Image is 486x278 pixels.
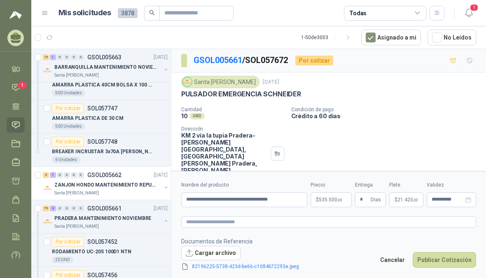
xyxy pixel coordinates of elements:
div: 0 [57,206,63,211]
div: 0 [78,54,84,60]
div: 0 [71,206,77,211]
a: 19 1 0 0 0 0 GSOL005663[DATE] Company LogoBARRANQUILLA MANTENIMIENTO NOVIEMBRESanta [PERSON_NAME] [43,52,169,79]
p: SOL057452 [87,239,117,245]
div: 4 [50,206,56,211]
div: 500 Unidades [52,123,85,130]
p: Documentos de Referencia [181,237,312,246]
a: Por cotizarSOL057748BREAKER INCRUSTAR 3x70A [PERSON_NAME]6 Unidades [31,133,171,167]
span: 3878 [118,8,138,18]
div: Santa [PERSON_NAME] [181,76,259,88]
div: Por cotizar [52,137,84,147]
div: 1 [50,54,56,60]
p: $ 21.420,00 [389,192,423,207]
p: KM 2 vía la tupia Pradera-[PERSON_NAME][GEOGRAPHIC_DATA], [GEOGRAPHIC_DATA][PERSON_NAME] Pradera ... [181,132,267,181]
a: Por cotizarSOL057747AMARRA PLASTICA DE 30 CM500 Unidades [31,100,171,133]
div: 20 UND [52,257,73,263]
div: Por cotizar [52,237,84,247]
p: PULSADOR EMERGENCIA SCHNEIDER [181,90,301,98]
label: Entrega [355,181,386,189]
p: 10 [181,112,188,119]
p: [DATE] [154,171,168,179]
p: BARRANQUILLA MANTENIMIENTO NOVIEMBRE [54,63,157,71]
span: $ [395,197,397,202]
span: 1 [470,4,479,12]
img: Logo peakr [9,10,22,20]
div: 0 [64,206,70,211]
a: Por cotizarSOL057452RODAMIENTO UC-205 100D1 NTN20 UND [31,234,171,267]
span: 1 [18,82,27,89]
p: [DATE] [154,205,168,213]
div: 0 [57,54,63,60]
a: 82196225-5738-423d-be66-c1084b72293e.jpeg [189,263,302,271]
div: 6 Unidades [52,157,80,163]
img: Company Logo [43,65,53,75]
p: Dirección [181,126,267,132]
div: 0 [71,172,77,178]
a: GSOL005661 [194,55,242,65]
p: SOL057748 [87,139,117,145]
p: SOL057747 [87,105,117,111]
span: 535.500 [319,197,342,202]
span: ,00 [337,198,342,202]
p: [DATE] [263,78,279,86]
p: GSOL005663 [87,54,121,60]
button: Asignado a mi [361,30,421,45]
a: 4 7 0 0 0 0 GSOL005662[DATE] Company LogoZANJON HONDO MANTENIMIENTO REPUESTOSSanta [PERSON_NAME] [43,170,169,196]
label: Nombre del producto [181,181,307,189]
a: 1 [7,80,25,95]
h1: Mis solicitudes [58,7,111,19]
div: 0 [78,172,84,178]
p: GSOL005661 [87,206,121,211]
p: RODAMIENTO UC-205 100D1 NTN [52,248,131,256]
button: No Leídos [428,30,476,45]
p: GSOL005662 [87,172,121,178]
div: Por cotizar [295,56,333,65]
p: Cantidad [181,107,285,112]
p: SOL057456 [87,272,117,278]
a: 79 4 0 0 0 0 GSOL005661[DATE] Company LogoPRADERA MANTENIMIENTO NOVIEMBRESanta [PERSON_NAME] [43,203,169,230]
p: Crédito a 60 días [291,112,483,119]
div: 7 [50,172,56,178]
button: Publicar Cotización [413,252,476,268]
div: 500 Unidades [52,90,85,96]
div: 0 [78,206,84,211]
div: 79 [43,206,49,211]
p: BREAKER INCRUSTAR 3x70A [PERSON_NAME] [52,148,154,156]
label: Validez [427,181,476,189]
img: Company Logo [43,217,53,227]
p: Santa [PERSON_NAME] [54,223,99,230]
div: Todas [349,9,367,18]
div: 1 - 50 de 3003 [301,31,355,44]
span: Días [371,193,381,207]
a: Por cotizarSOL057746AMARRA PLASTICA 40CM BOLSA X 100 UND500 Unidades [31,67,171,100]
label: Precio [311,181,352,189]
p: ZANJON HONDO MANTENIMIENTO REPUESTOS [54,181,157,189]
p: Condición de pago [291,107,483,112]
span: 21.420 [397,197,418,202]
div: 4 [43,172,49,178]
button: 1 [461,6,476,21]
button: Cargar archivo [181,246,241,261]
img: Company Logo [183,77,192,86]
p: PRADERA MANTENIMIENTO NOVIEMBRE [54,215,151,222]
p: AMARRA PLASTICA 40CM BOLSA X 100 UND [52,81,154,89]
p: Santa [PERSON_NAME] [54,190,99,196]
div: 0 [64,54,70,60]
p: [DATE] [154,54,168,61]
div: UND [189,113,205,119]
span: ,00 [413,198,418,202]
p: $535.500,00 [311,192,352,207]
div: 0 [64,172,70,178]
p: Santa [PERSON_NAME] [54,72,99,79]
label: Flete [389,181,423,189]
div: 0 [71,54,77,60]
button: Cancelar [376,252,409,268]
img: Company Logo [43,183,53,193]
span: search [149,10,155,16]
p: AMARRA PLASTICA DE 30 CM [52,114,124,122]
div: Por cotizar [52,103,84,113]
p: / SOL057672 [194,54,289,67]
div: 0 [57,172,63,178]
div: 19 [43,54,49,60]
